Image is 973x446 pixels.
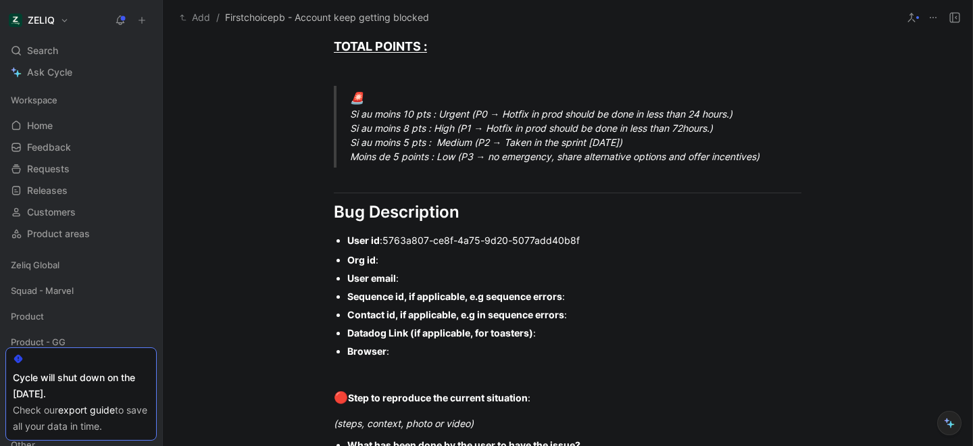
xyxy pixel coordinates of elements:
[27,162,70,176] span: Requests
[9,14,22,27] img: ZELIQ
[5,255,157,279] div: Zeliq Global
[11,93,57,107] span: Workspace
[5,11,72,30] button: ZELIQZELIQ
[5,280,157,305] div: Squad - Marvel
[225,9,429,26] span: Firstchoicepb - Account keep getting blocked
[58,404,115,416] a: export guide
[350,90,818,164] div: Si au moins 10 pts : Urgent (P0 → Hotfix in prod should be done in less than 24 hours.) Si au moi...
[347,272,396,284] strong: User email
[347,234,380,246] strong: User id
[27,43,58,59] span: Search
[5,41,157,61] div: Search
[5,137,157,157] a: Feedback
[27,205,76,219] span: Customers
[347,307,801,322] div: :
[347,326,801,340] div: :
[176,9,214,26] button: Add
[27,184,68,197] span: Releases
[382,234,580,246] span: 5763a807-ce8f-4a75-9d20-5077add40b8f
[5,332,157,352] div: Product - GG
[334,39,427,53] u: TOTAL POINTS :
[5,116,157,136] a: Home
[5,62,157,82] a: Ask Cycle
[5,202,157,222] a: Customers
[348,392,528,403] strong: Step to reproduce the current situation
[216,9,220,26] span: /
[13,402,149,435] div: Check our to save all your data in time.
[5,306,157,330] div: Product
[27,64,72,80] span: Ask Cycle
[5,90,157,110] div: Workspace
[11,309,44,323] span: Product
[334,389,801,407] div: :
[5,306,157,326] div: Product
[11,335,66,349] span: Product - GG
[11,258,59,272] span: Zeliq Global
[347,345,386,357] strong: Browser
[334,200,801,224] div: Bug Description
[5,280,157,301] div: Squad - Marvel
[350,91,364,105] span: 🚨
[347,327,533,339] strong: Datadog Link (if applicable, for toasters)
[5,180,157,201] a: Releases
[347,254,376,266] strong: Org id
[347,253,801,267] div: :
[347,309,564,320] strong: Contact id, if applicable, e.g in sequence errors
[11,284,74,297] span: Squad - Marvel
[347,289,801,303] div: :
[334,418,474,429] em: (steps, context, photo or video)
[347,344,801,358] div: :
[27,141,71,154] span: Feedback
[27,119,53,132] span: Home
[28,14,55,26] h1: ZELIQ
[5,255,157,275] div: Zeliq Global
[5,332,157,356] div: Product - GG
[347,291,562,302] strong: Sequence id, if applicable, e.g sequence errors
[27,227,90,241] span: Product areas
[347,233,801,247] div: :
[5,159,157,179] a: Requests
[347,271,801,285] div: :
[13,370,149,402] div: Cycle will shut down on the [DATE].
[5,224,157,244] a: Product areas
[334,391,348,404] span: 🔴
